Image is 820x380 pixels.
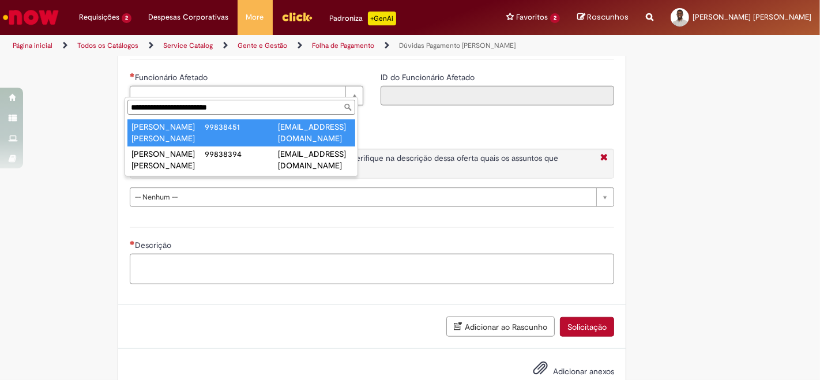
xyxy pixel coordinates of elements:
[205,148,278,160] div: 99838394
[131,148,205,171] div: [PERSON_NAME] [PERSON_NAME]
[131,121,205,144] div: [PERSON_NAME] [PERSON_NAME]
[205,121,278,133] div: 99838451
[278,121,351,144] div: [EMAIL_ADDRESS][DOMAIN_NAME]
[125,117,358,176] ul: Funcionário Afetado
[278,148,351,171] div: [EMAIL_ADDRESS][DOMAIN_NAME]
